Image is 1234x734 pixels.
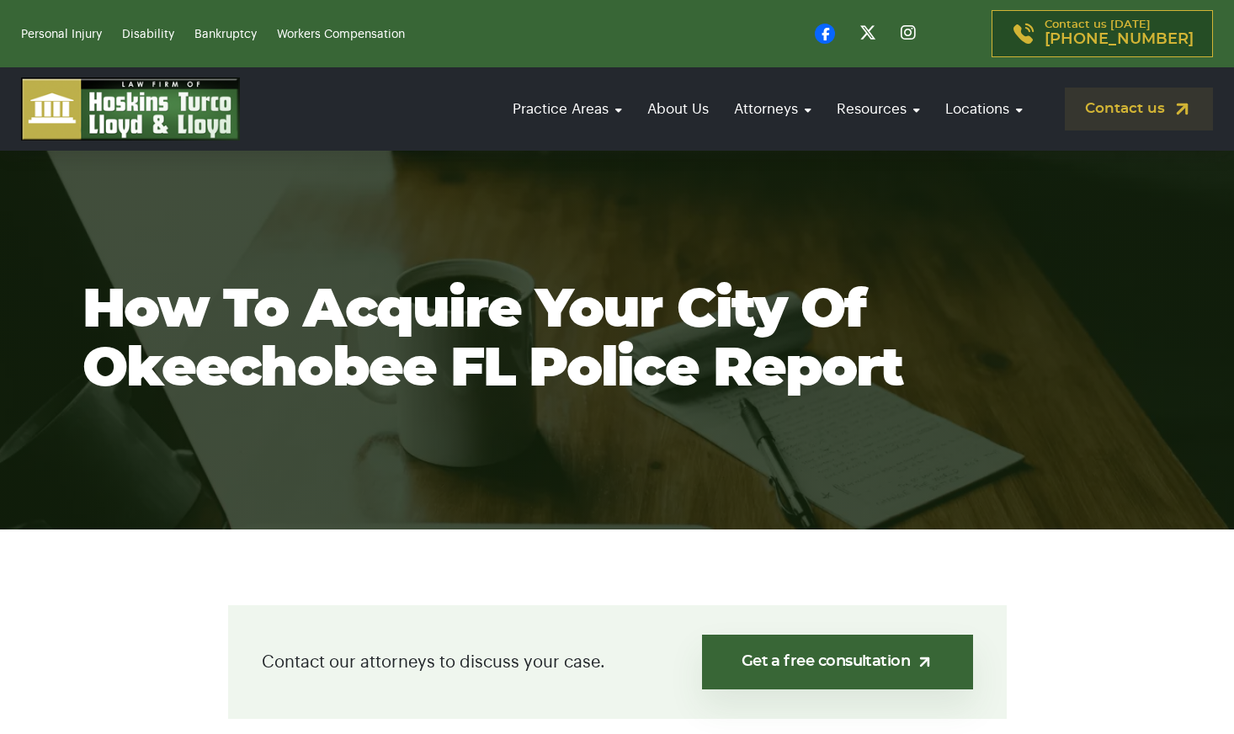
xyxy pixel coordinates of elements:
[504,85,630,133] a: Practice Areas
[828,85,928,133] a: Resources
[122,29,174,40] a: Disability
[228,605,1007,719] div: Contact our attorneys to discuss your case.
[702,635,972,689] a: Get a free consultation
[21,77,240,141] img: logo
[1045,19,1194,48] p: Contact us [DATE]
[194,29,257,40] a: Bankruptcy
[726,85,820,133] a: Attorneys
[992,10,1213,57] a: Contact us [DATE][PHONE_NUMBER]
[937,85,1031,133] a: Locations
[21,29,102,40] a: Personal Injury
[916,653,933,671] img: arrow-up-right-light.svg
[82,281,1152,399] h1: How to Acquire Your City of Okeechobee FL Police Report
[1045,31,1194,48] span: [PHONE_NUMBER]
[1065,88,1213,130] a: Contact us
[277,29,405,40] a: Workers Compensation
[639,85,717,133] a: About Us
